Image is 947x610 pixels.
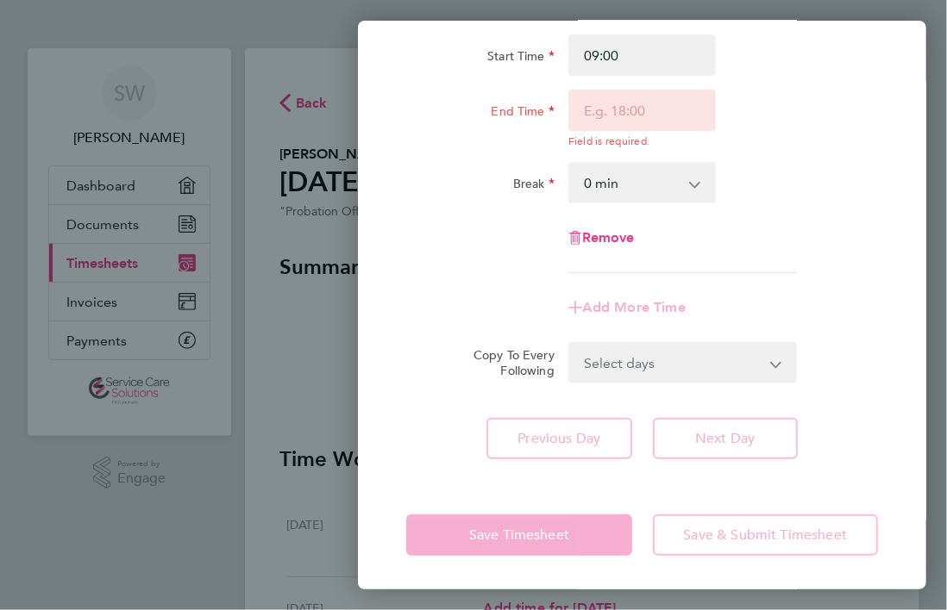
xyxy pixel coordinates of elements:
[492,103,555,124] label: End Time
[447,347,555,378] label: Copy To Every Following
[568,34,717,76] input: E.g. 08:00
[513,176,555,196] label: Break
[582,229,635,246] span: Remove
[568,90,717,131] input: E.g. 18:00
[568,231,635,245] button: Remove
[487,48,555,69] label: Start Time
[568,135,649,147] span: Field is required.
